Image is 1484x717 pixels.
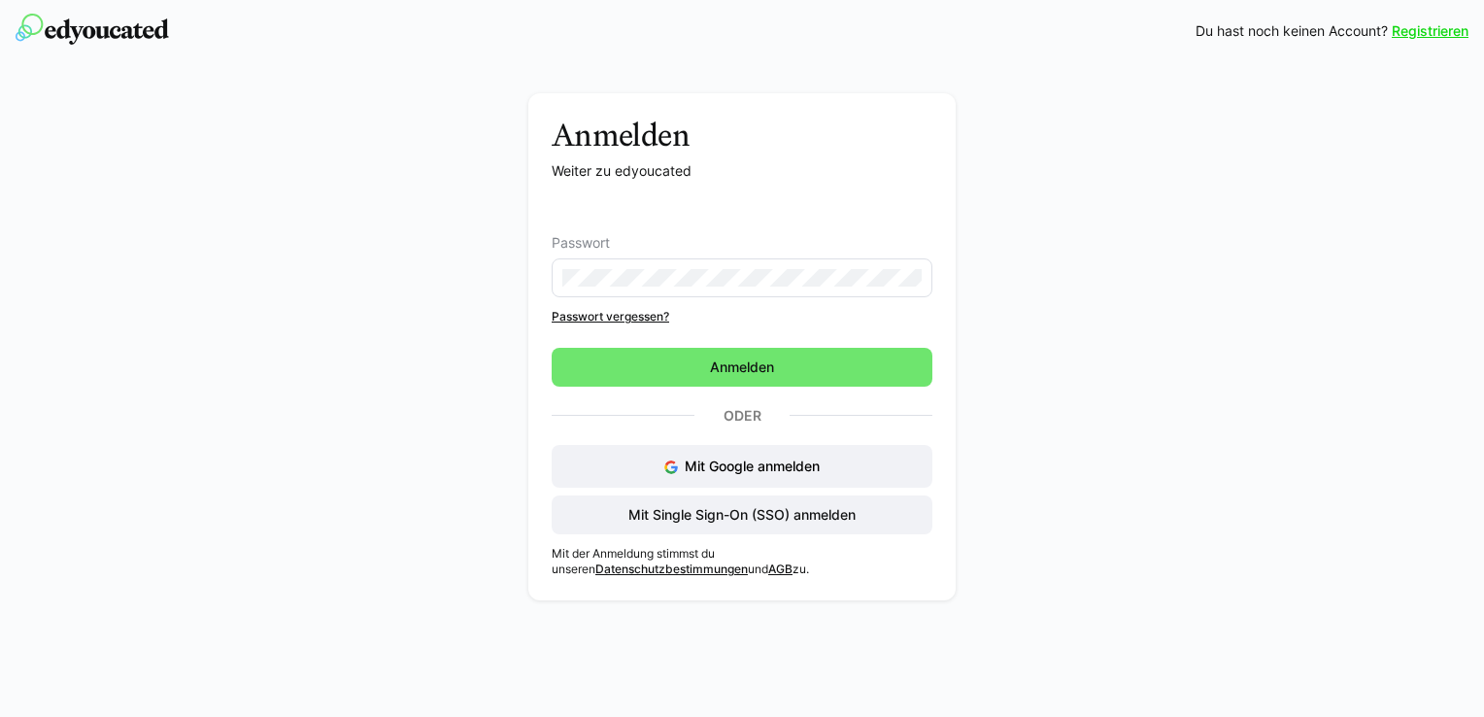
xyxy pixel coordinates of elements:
[694,402,790,429] p: Oder
[768,562,793,576] a: AGB
[552,117,932,154] h3: Anmelden
[1392,21,1468,41] a: Registrieren
[552,161,932,181] p: Weiter zu edyoucated
[552,348,932,387] button: Anmelden
[552,495,932,534] button: Mit Single Sign-On (SSO) anmelden
[685,458,820,474] span: Mit Google anmelden
[1196,21,1388,41] span: Du hast noch keinen Account?
[707,358,777,377] span: Anmelden
[552,445,932,488] button: Mit Google anmelden
[625,505,859,525] span: Mit Single Sign-On (SSO) anmelden
[552,546,932,577] p: Mit der Anmeldung stimmst du unseren und zu.
[16,14,169,45] img: edyoucated
[552,309,932,324] a: Passwort vergessen?
[552,235,610,251] span: Passwort
[595,562,748,576] a: Datenschutzbestimmungen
